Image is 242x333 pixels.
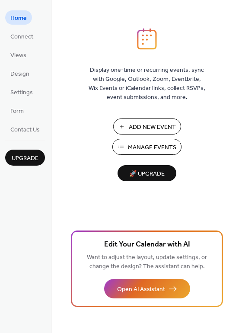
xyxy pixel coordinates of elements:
[113,118,181,134] button: Add New Event
[112,139,181,155] button: Manage Events
[5,103,29,118] a: Form
[104,239,190,251] span: Edit Your Calendar with AI
[89,66,205,102] span: Display one-time or recurring events, sync with Google, Outlook, Zoom, Eventbrite, Wix Events or ...
[129,123,176,132] span: Add New Event
[5,66,35,80] a: Design
[5,48,32,62] a: Views
[10,107,24,116] span: Form
[5,150,45,166] button: Upgrade
[137,28,157,50] img: logo_icon.svg
[117,285,165,294] span: Open AI Assistant
[128,143,176,152] span: Manage Events
[104,279,190,298] button: Open AI Assistant
[5,85,38,99] a: Settings
[5,29,38,43] a: Connect
[87,252,207,272] span: Want to adjust the layout, update settings, or change the design? The assistant can help.
[10,51,26,60] span: Views
[10,125,40,134] span: Contact Us
[123,168,171,180] span: 🚀 Upgrade
[10,32,33,42] span: Connect
[10,70,29,79] span: Design
[12,154,38,163] span: Upgrade
[118,165,176,181] button: 🚀 Upgrade
[10,14,27,23] span: Home
[5,10,32,25] a: Home
[5,122,45,136] a: Contact Us
[10,88,33,97] span: Settings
